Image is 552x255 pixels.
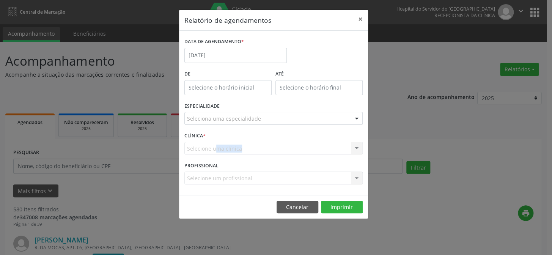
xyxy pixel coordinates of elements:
label: DATA DE AGENDAMENTO [184,36,244,48]
input: Selecione o horário inicial [184,80,272,95]
button: Close [353,10,368,28]
h5: Relatório de agendamentos [184,15,271,25]
input: Selecione o horário final [275,80,363,95]
label: ESPECIALIDADE [184,101,220,112]
label: PROFISSIONAL [184,160,219,172]
button: Imprimir [321,201,363,214]
label: CLÍNICA [184,130,206,142]
span: Seleciona uma especialidade [187,115,261,123]
input: Selecione uma data ou intervalo [184,48,287,63]
label: ATÉ [275,68,363,80]
button: Cancelar [277,201,318,214]
label: De [184,68,272,80]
